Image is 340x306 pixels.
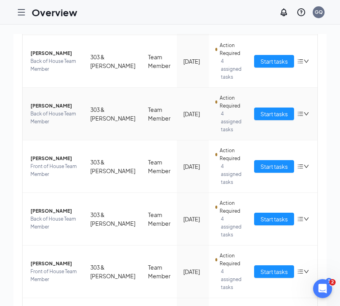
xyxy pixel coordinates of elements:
[30,207,78,215] span: [PERSON_NAME]
[30,268,78,283] span: Front of House Team Member
[84,193,142,246] td: 303 & [PERSON_NAME]
[32,6,77,19] h1: Overview
[304,59,309,64] span: down
[220,42,241,57] span: Action Required
[183,267,203,276] div: [DATE]
[30,110,78,126] span: Back of House Team Member
[254,213,294,225] button: Start tasks
[30,215,78,231] span: Back of House Team Member
[142,88,177,140] td: Team Member
[304,164,309,169] span: down
[30,155,78,162] span: [PERSON_NAME]
[221,215,241,239] span: 4 assigned tasks
[220,252,241,268] span: Action Required
[254,55,294,68] button: Start tasks
[84,88,142,140] td: 303 & [PERSON_NAME]
[142,35,177,88] td: Team Member
[142,246,177,298] td: Team Member
[297,163,304,170] span: bars
[142,193,177,246] td: Team Member
[30,49,78,57] span: [PERSON_NAME]
[84,35,142,88] td: 303 & [PERSON_NAME]
[30,162,78,178] span: Front of House Team Member
[313,279,332,298] iframe: Intercom live chat
[183,215,203,223] div: [DATE]
[297,111,304,117] span: bars
[304,216,309,222] span: down
[183,57,203,66] div: [DATE]
[326,278,332,285] div: 3
[315,9,323,15] div: GQ
[260,162,288,171] span: Start tasks
[221,110,241,134] span: 4 assigned tasks
[279,8,289,17] svg: Notifications
[220,147,241,162] span: Action Required
[84,140,142,193] td: 303 & [PERSON_NAME]
[297,58,304,64] span: bars
[30,260,78,268] span: [PERSON_NAME]
[84,246,142,298] td: 303 & [PERSON_NAME]
[260,57,288,66] span: Start tasks
[17,8,26,17] svg: Hamburger
[297,268,304,275] span: bars
[221,57,241,81] span: 4 assigned tasks
[260,267,288,276] span: Start tasks
[30,57,78,73] span: Back of House Team Member
[220,94,241,110] span: Action Required
[296,8,306,17] svg: QuestionInfo
[221,162,241,186] span: 4 assigned tasks
[221,268,241,291] span: 4 assigned tasks
[260,110,288,118] span: Start tasks
[329,279,336,285] span: 2
[183,162,203,171] div: [DATE]
[30,102,78,110] span: [PERSON_NAME]
[220,199,241,215] span: Action Required
[254,265,294,278] button: Start tasks
[260,215,288,223] span: Start tasks
[254,160,294,173] button: Start tasks
[254,108,294,120] button: Start tasks
[304,269,309,274] span: down
[297,216,304,222] span: bars
[183,110,203,118] div: [DATE]
[142,140,177,193] td: Team Member
[304,111,309,117] span: down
